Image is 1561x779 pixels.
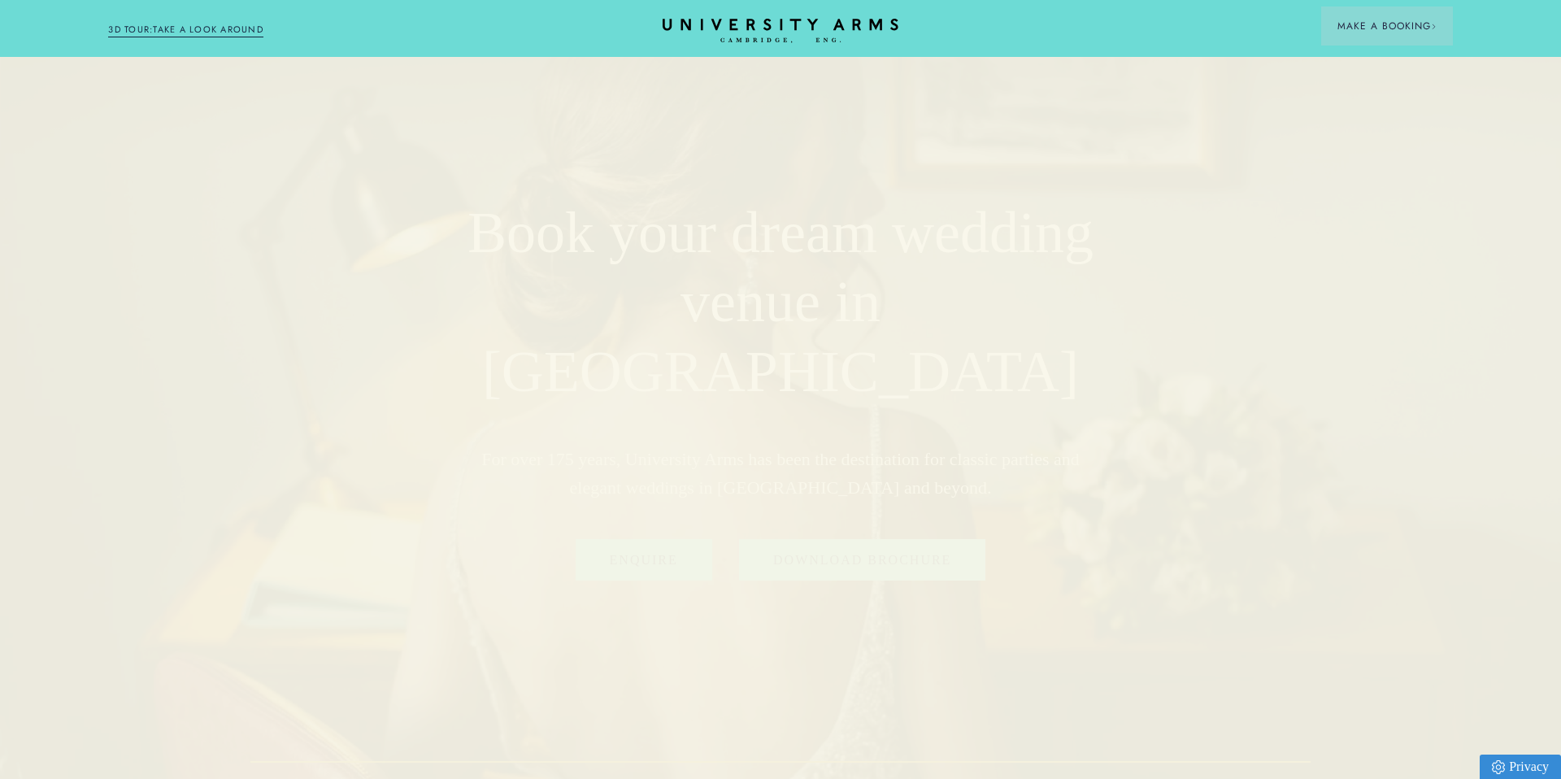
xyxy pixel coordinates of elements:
[455,198,1106,407] h1: Book your dream wedding venue in [GEOGRAPHIC_DATA]
[739,539,985,581] a: Download Brochure
[455,445,1106,502] p: For over 175 years, University Arms has been the destination for classic parties and elegant wedd...
[1431,24,1437,29] img: Arrow icon
[1337,19,1437,33] span: Make a Booking
[108,23,263,37] a: 3D TOUR:TAKE A LOOK AROUND
[1492,760,1505,774] img: Privacy
[576,539,712,581] a: Enquire
[663,19,898,44] a: Home
[1480,755,1561,779] a: Privacy
[1321,7,1453,46] button: Make a BookingArrow icon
